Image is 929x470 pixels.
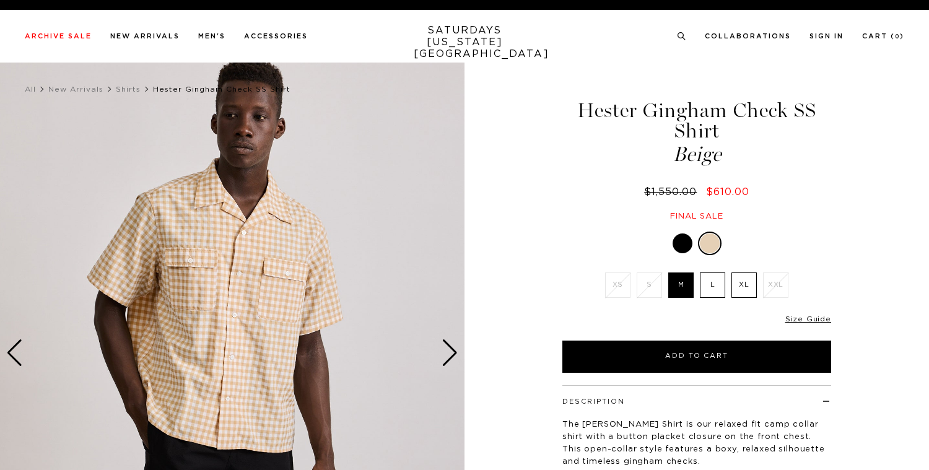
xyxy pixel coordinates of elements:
div: Next slide [442,339,458,367]
div: Final sale [560,211,833,222]
button: Add to Cart [562,341,831,373]
a: Archive Sale [25,33,92,40]
h1: Hester Gingham Check SS Shirt [560,100,833,165]
label: XL [731,272,757,298]
label: M [668,272,694,298]
a: Accessories [244,33,308,40]
span: $610.00 [706,187,749,197]
span: Hester Gingham Check SS Shirt [153,85,290,93]
a: Cart (0) [862,33,904,40]
a: Size Guide [785,315,831,323]
a: All [25,85,36,93]
a: Sign In [809,33,844,40]
small: 0 [895,34,900,40]
p: The [PERSON_NAME] Shirt is our relaxed fit camp collar shirt with a button placket closure on the... [562,419,831,468]
a: New Arrivals [110,33,180,40]
button: Description [562,398,625,405]
a: Collaborations [705,33,791,40]
a: New Arrivals [48,85,103,93]
div: Previous slide [6,339,23,367]
span: Beige [560,144,833,165]
label: L [700,272,725,298]
del: $1,550.00 [644,187,702,197]
a: SATURDAYS[US_STATE][GEOGRAPHIC_DATA] [414,25,516,60]
a: Men's [198,33,225,40]
a: Shirts [116,85,141,93]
